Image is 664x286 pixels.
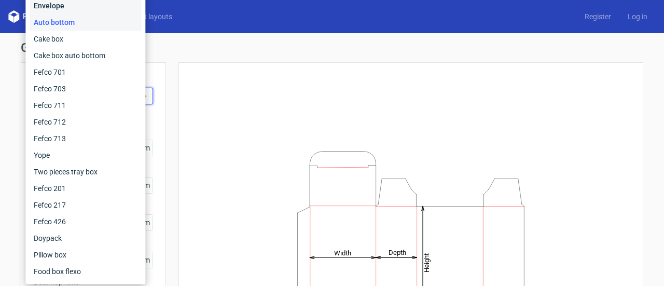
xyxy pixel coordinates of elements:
div: Fefco 711 [30,97,141,114]
div: Fefco 217 [30,197,141,213]
div: Fefco 703 [30,80,141,97]
div: Cake box [30,31,141,47]
div: Two pieces tray box [30,164,141,180]
div: Fefco 426 [30,213,141,230]
a: Register [576,11,619,22]
a: Diecut layouts [118,11,181,22]
tspan: Width [334,249,351,256]
div: Fefco 713 [30,130,141,147]
a: Log in [619,11,656,22]
div: Fefco 701 [30,64,141,80]
div: Yope [30,147,141,164]
div: Food box flexo [30,263,141,280]
div: Auto bottom [30,14,141,31]
tspan: Height [423,253,431,272]
div: Fefco 201 [30,180,141,197]
div: Fefco 712 [30,114,141,130]
div: Pillow box [30,247,141,263]
tspan: Depth [389,249,406,256]
div: Doypack [30,230,141,247]
h1: Generate new dieline [21,42,643,54]
div: Cake box auto bottom [30,47,141,64]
